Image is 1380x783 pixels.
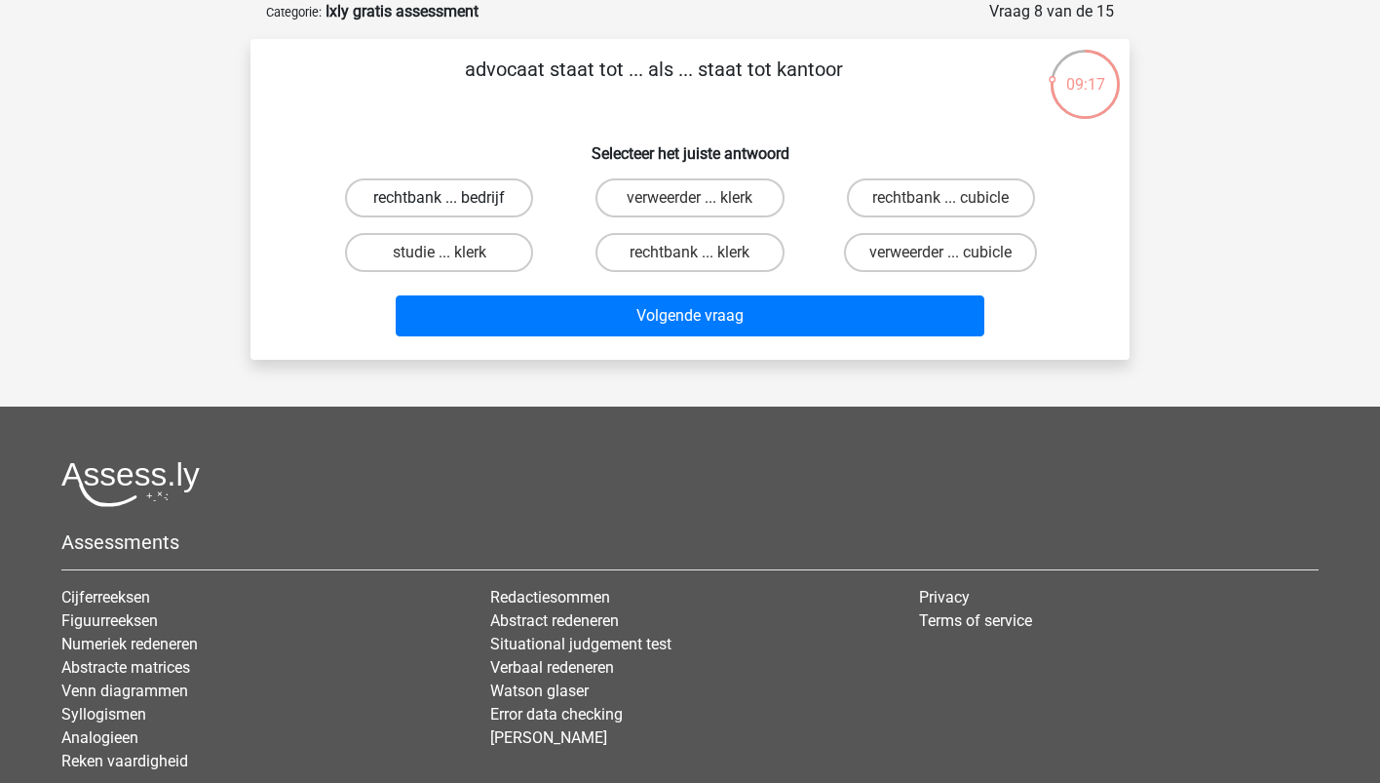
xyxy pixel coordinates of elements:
h6: Selecteer het juiste antwoord [282,129,1098,163]
a: Watson glaser [490,682,589,700]
a: Redactiesommen [490,588,610,607]
img: Assessly logo [61,461,200,507]
label: studie ... klerk [345,233,533,272]
a: Verbaal redeneren [490,658,614,677]
a: Analogieen [61,728,138,747]
label: rechtbank ... bedrijf [345,178,533,217]
button: Volgende vraag [396,295,985,336]
a: Figuurreeksen [61,611,158,630]
a: Privacy [919,588,970,607]
a: Terms of service [919,611,1032,630]
strong: Ixly gratis assessment [326,2,479,20]
a: Syllogismen [61,705,146,724]
p: advocaat staat tot ... als ... staat tot kantoor [282,55,1025,113]
a: Reken vaardigheid [61,752,188,770]
a: Abstracte matrices [61,658,190,677]
label: verweerder ... klerk [595,178,784,217]
a: Cijferreeksen [61,588,150,607]
label: rechtbank ... cubicle [847,178,1035,217]
a: Numeriek redeneren [61,635,198,653]
label: verweerder ... cubicle [844,233,1037,272]
h5: Assessments [61,530,1319,554]
small: Categorie: [266,5,322,20]
a: Situational judgement test [490,635,671,653]
a: Error data checking [490,705,623,724]
div: 09:17 [1049,48,1122,97]
a: [PERSON_NAME] [490,728,607,747]
a: Abstract redeneren [490,611,619,630]
a: Venn diagrammen [61,682,188,700]
label: rechtbank ... klerk [595,233,784,272]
